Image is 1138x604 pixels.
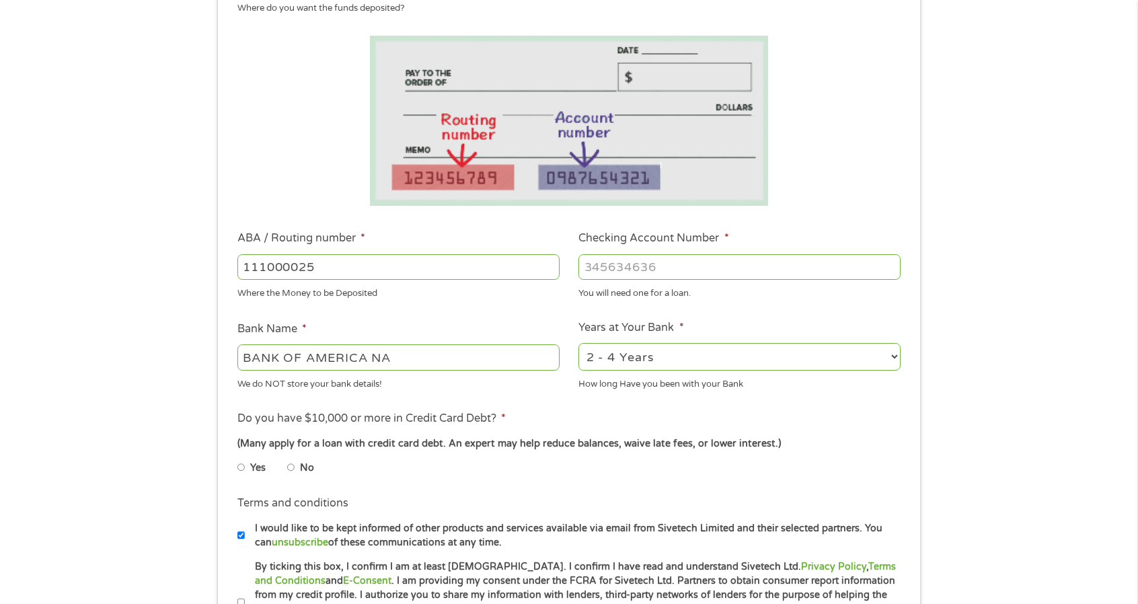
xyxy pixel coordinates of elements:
a: unsubscribe [272,537,328,548]
label: Do you have $10,000 or more in Credit Card Debt? [237,412,506,426]
label: Bank Name [237,322,307,336]
a: Privacy Policy [801,561,866,572]
label: Terms and conditions [237,496,348,511]
label: No [300,461,314,476]
a: Terms and Conditions [255,561,896,587]
label: Checking Account Number [578,231,728,246]
div: How long Have you been with your Bank [578,373,901,391]
label: Yes [250,461,266,476]
div: You will need one for a loan. [578,282,901,301]
label: ABA / Routing number [237,231,365,246]
label: I would like to be kept informed of other products and services available via email from Sivetech... [245,521,905,550]
div: (Many apply for a loan with credit card debt. An expert may help reduce balances, waive late fees... [237,437,901,451]
div: We do NOT store your bank details! [237,373,560,391]
input: 345634636 [578,254,901,280]
div: Where the Money to be Deposited [237,282,560,301]
div: Where do you want the funds deposited? [237,2,891,15]
img: Routing number location [370,36,768,206]
a: E-Consent [343,575,391,587]
input: 263177916 [237,254,560,280]
label: Years at Your Bank [578,321,683,335]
